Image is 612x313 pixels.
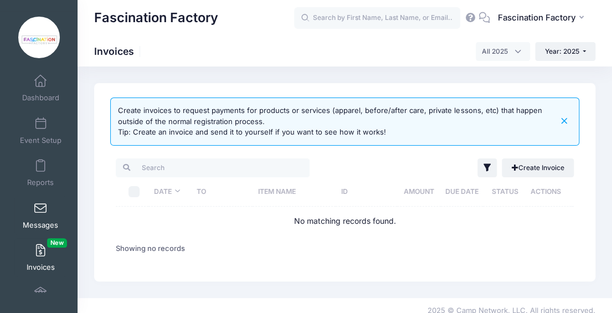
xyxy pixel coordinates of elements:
[118,105,557,138] div: Create invoices to request payments for products or services (apparel, before/after care, private...
[397,177,441,207] th: Amount: activate to sort column ascending
[14,238,67,277] a: InvoicesNew
[191,177,253,207] th: To: activate to sort column ascending
[253,177,336,207] th: Item Name: activate to sort column ascending
[116,158,310,177] input: Search
[14,111,67,150] a: Event Setup
[14,196,67,235] a: Messages
[14,69,67,107] a: Dashboard
[476,42,530,61] span: All 2025
[18,17,60,58] img: Fascination Factory
[27,263,55,273] span: Invoices
[336,177,397,207] th: ID: activate to sort column ascending
[23,220,58,230] span: Messages
[526,177,570,207] th: Actions
[441,177,483,207] th: Due Date: activate to sort column ascending
[14,153,67,192] a: Reports
[94,45,143,57] h1: Invoices
[116,236,185,261] div: Showing no records
[483,177,526,207] th: Status: activate to sort column ascending
[490,6,595,31] button: Fascination Factory
[294,7,460,29] input: Search by First Name, Last Name, or Email...
[497,12,575,24] span: Fascination Factory
[27,178,54,188] span: Reports
[116,207,574,236] td: No matching records found.
[94,6,218,31] h1: Fascination Factory
[148,177,191,207] th: Date: activate to sort column ascending
[47,238,67,248] span: New
[22,94,59,103] span: Dashboard
[482,47,508,57] span: All 2025
[535,42,595,61] button: Year: 2025
[545,47,579,55] span: Year: 2025
[20,136,61,145] span: Event Setup
[502,158,574,177] a: Create Invoice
